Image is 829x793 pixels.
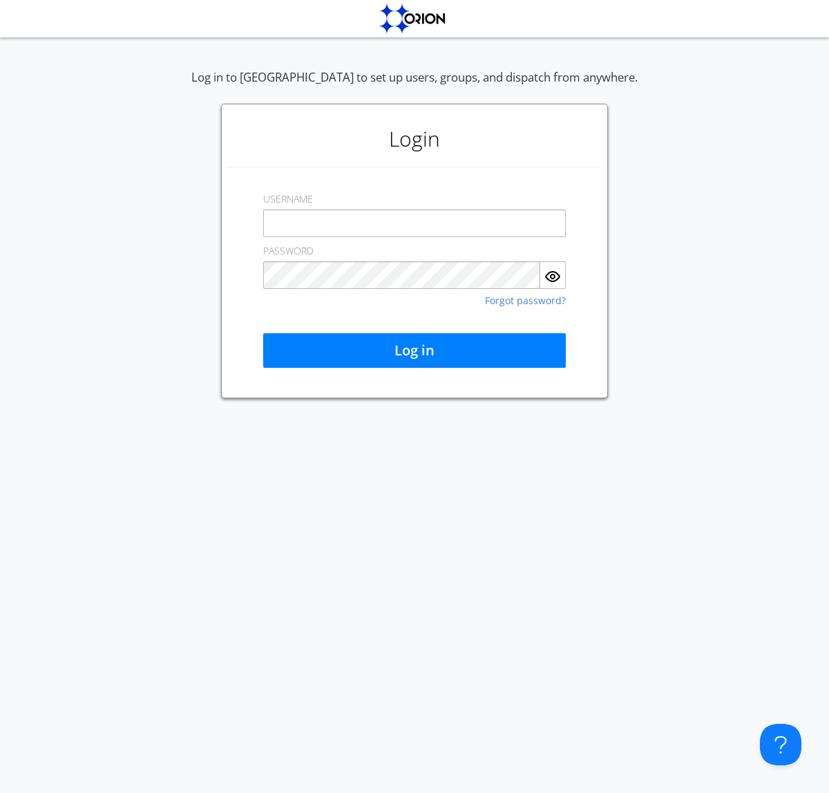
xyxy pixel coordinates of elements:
[263,261,540,289] input: Password
[760,724,801,765] iframe: Toggle Customer Support
[191,69,638,104] div: Log in to [GEOGRAPHIC_DATA] to set up users, groups, and dispatch from anywhere.
[544,268,561,285] img: eye.svg
[485,296,566,306] a: Forgot password?
[229,111,600,167] h1: Login
[263,333,566,368] button: Log in
[540,261,566,289] button: Show Password
[263,244,314,258] label: PASSWORD
[263,192,313,206] label: USERNAME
